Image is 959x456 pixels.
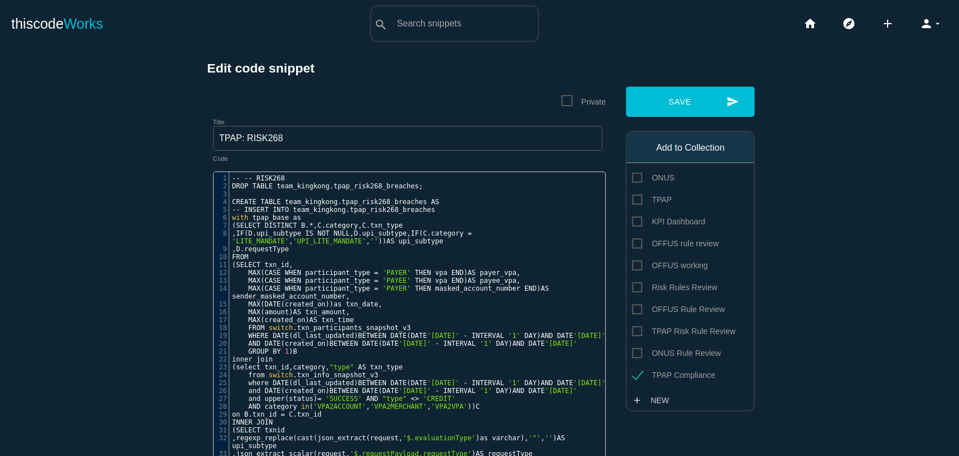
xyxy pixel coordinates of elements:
[236,261,260,269] span: SELECT
[632,259,708,273] span: OFFUS working
[213,269,229,277] div: 12
[540,285,548,292] span: AS
[232,379,606,387] span: ( ) ( )
[293,347,297,355] span: B
[285,285,301,292] span: WHEN
[232,395,456,403] span: ( )
[632,237,719,251] span: OFFUS rule review
[213,182,229,190] div: 2
[524,332,537,340] span: DAY
[508,332,520,340] span: '1'
[297,434,313,442] span: cast
[435,277,447,285] span: vpa
[232,277,520,285] span: ( ) ,
[387,237,394,245] span: AS
[842,6,856,42] i: explore
[252,182,272,190] span: TABLE
[248,300,261,308] span: MAX
[213,418,229,426] div: 30
[362,222,366,229] span: C
[632,193,672,207] span: TPAP
[213,174,229,182] div: 1
[265,269,281,277] span: CASE
[313,403,366,410] span: 'VPA2ACCOUNT'
[443,387,476,395] span: INTERVAL
[529,434,541,442] span: '"'
[232,418,252,426] span: INNER
[293,308,301,316] span: AS
[232,237,289,245] span: 'LITE_MANDATE'
[423,395,456,403] span: 'CREDIT'
[232,253,248,261] span: FROM
[213,340,229,347] div: 20
[467,277,475,285] span: AS
[309,316,317,324] span: AS
[232,410,321,418] span: . .
[451,277,463,285] span: END
[248,277,261,285] span: MAX
[232,261,293,269] span: ( ,
[398,387,431,395] span: '[DATE]'
[382,387,398,395] span: DATE
[213,206,229,214] div: 5
[213,410,229,418] div: 29
[236,245,240,253] span: D
[213,332,229,340] div: 19
[232,308,350,316] span: ( ) ,
[557,434,565,442] span: AS
[232,340,577,347] span: ( ) ( )
[232,403,480,410] span: ( , , ))
[213,277,229,285] div: 13
[248,324,265,332] span: FROM
[411,395,419,403] span: <>
[321,316,354,324] span: txn_time
[431,229,463,237] span: category
[480,340,492,347] span: '1'
[325,222,358,229] span: category
[382,277,411,285] span: 'PAYEE'
[492,434,520,442] span: varchar
[374,7,388,43] i: search
[232,363,403,371] span: ( , ,
[632,143,748,153] h6: Add to Collection
[451,269,463,277] span: END
[248,269,261,277] span: MAX
[423,229,427,237] span: C
[403,434,476,442] span: '$.evaluationType'
[293,237,366,245] span: 'UPI_LITE_MANDATE'
[213,155,228,162] label: Code
[317,434,366,442] span: json_extract
[435,269,447,277] span: vpa
[293,332,353,340] span: dl_last_updated
[261,198,281,206] span: TABLE
[342,198,427,206] span: tpap_risk268_breaches
[265,395,285,403] span: upper
[236,363,260,371] span: select
[213,355,229,363] div: 22
[626,87,755,117] button: sendSave
[213,214,229,222] div: 6
[293,206,346,214] span: team_kingkong
[265,426,285,434] span: txnid
[325,395,362,403] span: 'SUCCESS'
[232,426,285,434] span: (
[285,347,289,355] span: 1
[232,182,423,190] span: . ;
[350,206,435,214] span: tpap_risk268_breaches
[390,379,407,387] span: DATE
[232,410,240,418] span: on
[480,277,516,285] span: payee_vpa
[329,363,353,371] span: "type"
[248,308,261,316] span: MAX
[435,387,439,395] span: -
[213,403,229,410] div: 28
[232,442,276,450] span: upi_subtype
[632,324,735,338] span: TPAP Risk Rule Review
[374,269,378,277] span: =
[317,229,330,237] span: NOT
[265,340,281,347] span: DATE
[561,95,606,109] span: Private
[508,379,520,387] span: '1'
[471,332,504,340] span: INTERVAL
[317,395,321,403] span: =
